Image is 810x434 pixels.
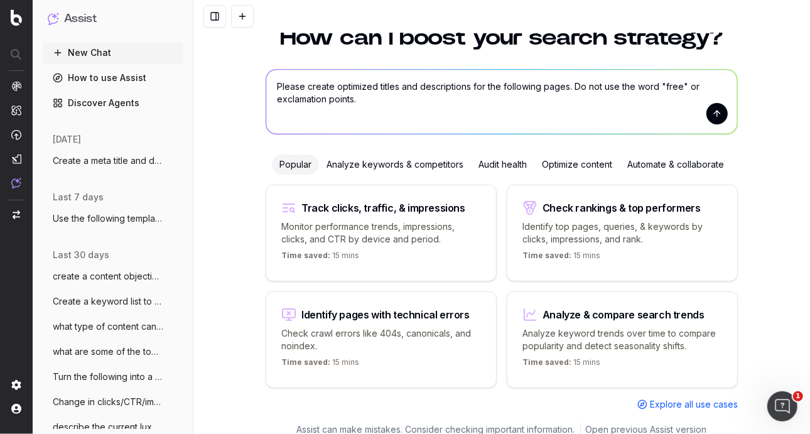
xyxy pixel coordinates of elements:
[53,155,163,167] span: Create a meta title and description for
[48,13,59,24] img: Assist
[281,220,481,246] p: Monitor performance trends, impressions, clicks, and CTR by device and period.
[637,398,738,411] a: Explore all use cases
[471,155,534,175] div: Audit health
[301,203,465,213] div: Track clicks, traffic, & impressions
[43,93,183,113] a: Discover Agents
[11,380,21,390] img: Setting
[543,310,705,320] div: Analyze & compare search trends
[53,345,163,358] span: what are some of the top growing luxury
[281,327,481,352] p: Check crawl errors like 404s, canonicals, and noindex.
[53,295,163,308] span: Create a keyword list to optimize a [DATE]
[543,203,701,213] div: Check rankings & top performers
[281,251,359,266] p: 15 mins
[53,212,163,225] span: Use the following template: SEO Summary
[281,357,359,372] p: 15 mins
[43,43,183,63] button: New Chat
[301,310,470,320] div: Identify pages with technical errors
[793,391,803,401] span: 1
[43,291,183,312] button: Create a keyword list to optimize a [DATE]
[319,155,471,175] div: Analyze keywords & competitors
[43,266,183,286] button: create a content objective for an articl
[53,270,163,283] span: create a content objective for an articl
[281,251,330,260] span: Time saved:
[11,105,21,116] img: Intelligence
[43,317,183,337] button: what type of content can I create surrou
[53,371,163,383] span: Turn the following into a story on the g
[522,327,722,352] p: Analyze keyword trends over time to compare popularity and detect seasonality shifts.
[43,151,183,171] button: Create a meta title and description for
[48,10,178,28] button: Assist
[620,155,732,175] div: Automate & collaborate
[43,367,183,387] button: Turn the following into a story on the g
[11,404,21,414] img: My account
[534,155,620,175] div: Optimize content
[281,357,330,367] span: Time saved:
[11,129,21,140] img: Activation
[53,249,109,261] span: last 30 days
[43,209,183,229] button: Use the following template: SEO Summary
[272,155,319,175] div: Popular
[266,70,737,134] textarea: Please create optimized titles and descriptions for the following pages. Do not use the word "fre...
[43,342,183,362] button: what are some of the top growing luxury
[11,154,21,164] img: Studio
[53,396,163,408] span: Change in clicks/CTR/impressions over la
[13,210,20,219] img: Switch project
[43,392,183,412] button: Change in clicks/CTR/impressions over la
[11,81,21,91] img: Analytics
[522,357,600,372] p: 15 mins
[266,26,738,49] h1: How can I boost your search strategy?
[767,391,797,421] iframe: Intercom live chat
[11,9,22,26] img: Botify logo
[522,220,722,246] p: Identify top pages, queries, & keywords by clicks, impressions, and rank.
[43,68,183,88] a: How to use Assist
[522,357,571,367] span: Time saved:
[53,421,163,433] span: describe the current luxury jewelry mark
[522,251,600,266] p: 15 mins
[53,191,104,203] span: last 7 days
[11,178,21,188] img: Assist
[522,251,571,260] span: Time saved:
[53,320,163,333] span: what type of content can I create surrou
[64,10,97,28] h1: Assist
[650,398,738,411] span: Explore all use cases
[53,133,81,146] span: [DATE]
